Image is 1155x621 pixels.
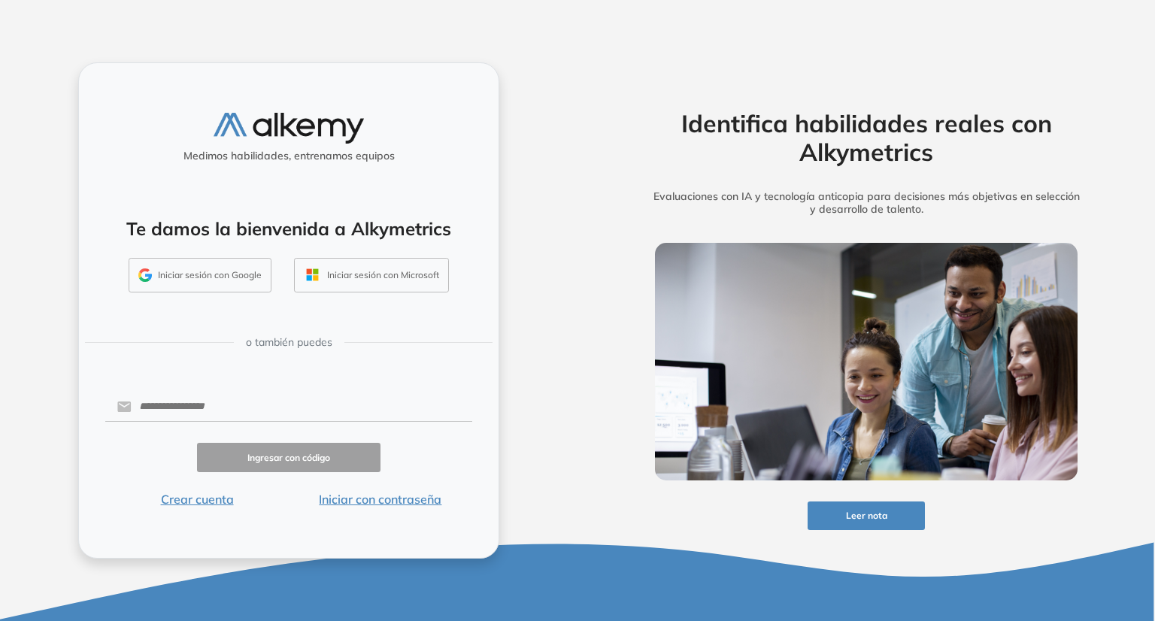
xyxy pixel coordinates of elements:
[138,268,152,282] img: GMAIL_ICON
[105,490,289,508] button: Crear cuenta
[246,335,332,350] span: o también puedes
[294,258,449,292] button: Iniciar sesión con Microsoft
[885,447,1155,621] iframe: Chat Widget
[289,490,472,508] button: Iniciar con contraseña
[197,443,380,472] button: Ingresar con código
[808,501,925,531] button: Leer nota
[214,113,364,144] img: logo-alkemy
[632,190,1101,216] h5: Evaluaciones con IA y tecnología anticopia para decisiones más objetivas en selección y desarroll...
[632,109,1101,167] h2: Identifica habilidades reales con Alkymetrics
[85,150,493,162] h5: Medimos habilidades, entrenamos equipos
[99,218,479,240] h4: Te damos la bienvenida a Alkymetrics
[129,258,271,292] button: Iniciar sesión con Google
[655,243,1078,480] img: img-more-info
[885,447,1155,621] div: Widget de chat
[304,266,321,283] img: OUTLOOK_ICON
